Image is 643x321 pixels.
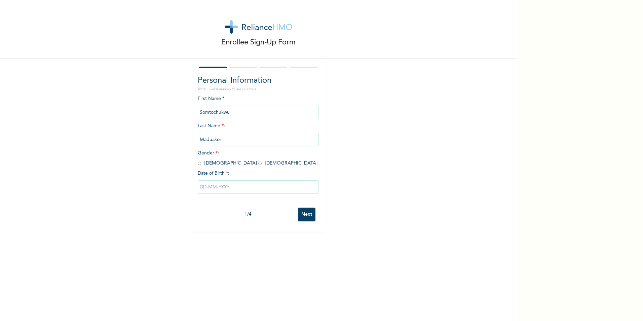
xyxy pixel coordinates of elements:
[198,87,319,92] p: NOTE: Fields marked (*) are required
[198,96,319,115] span: First Name :
[221,37,296,48] p: Enrollee Sign-Up Form
[198,180,319,194] input: DD-MM-YYYY
[198,211,298,218] div: 1 / 4
[225,20,292,34] img: logo
[198,106,319,119] input: Enter your first name
[198,151,317,166] span: Gender : [DEMOGRAPHIC_DATA] [DEMOGRAPHIC_DATA]
[198,133,319,146] input: Enter your last name
[298,208,315,221] input: Next
[198,75,319,87] h2: Personal Information
[198,170,229,177] span: Date of Birth :
[198,123,319,142] span: Last Name :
